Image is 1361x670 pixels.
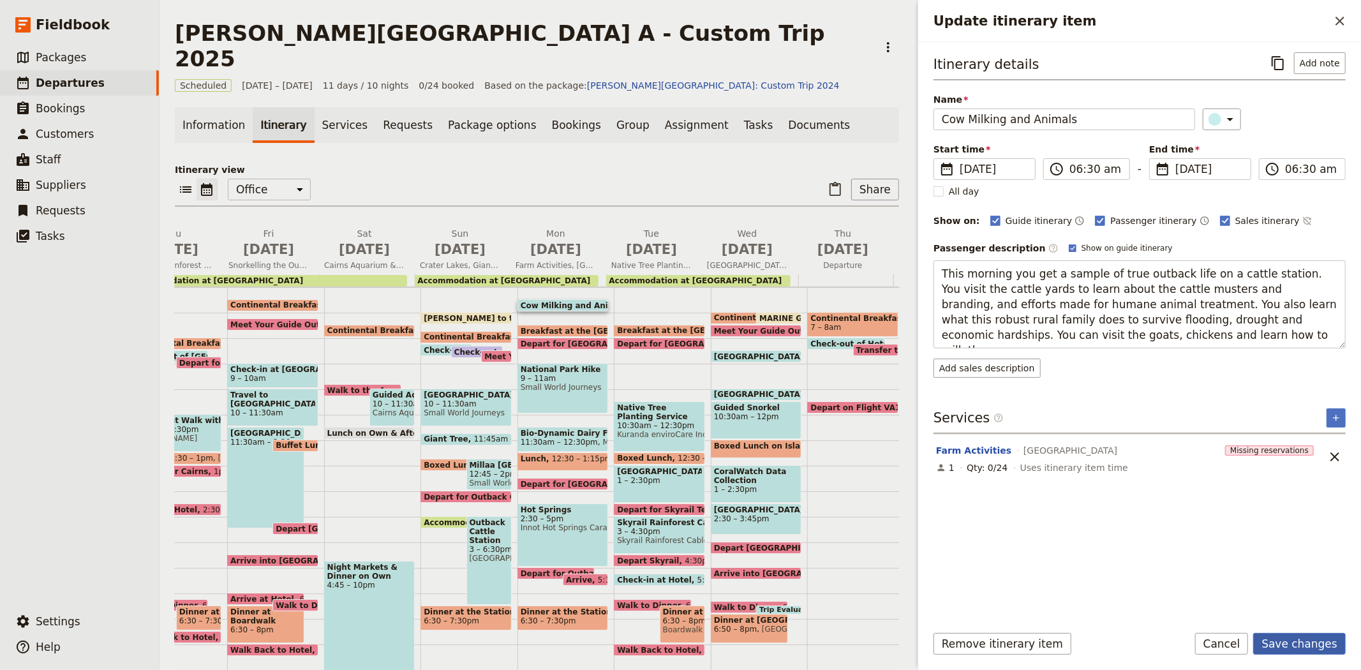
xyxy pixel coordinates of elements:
[1324,446,1346,468] span: Unlink service
[798,260,888,271] span: Departure
[230,607,301,625] span: Dinner at Boardwalk Social by [PERSON_NAME]
[424,435,473,443] span: Giant Tree
[179,616,235,625] span: 6:30 – 7:30pm
[714,569,858,577] span: Arrive into [GEOGRAPHIC_DATA]
[993,413,1004,423] span: ​
[466,516,512,605] div: Outback Cattle Station3 – 6:30pm[GEOGRAPHIC_DATA]
[609,276,782,285] span: Accommodation at [GEOGRAPHIC_DATA]
[375,107,440,143] a: Requests
[714,412,799,421] span: 10:30am – 12pm
[134,416,219,425] span: Rainforest Walk with Indigenous Guide
[417,276,590,285] span: Accommodation at [GEOGRAPHIC_DATA]
[714,327,915,335] span: Meet Your Guide Outside Reception & Depart
[714,625,757,634] span: 6:50 – 8pm
[678,454,726,463] span: 12:30 – 1pm
[175,107,253,143] a: Information
[663,607,702,616] span: Dinner at The [GEOGRAPHIC_DATA]
[798,227,893,274] button: Thu [DATE]Departure
[757,625,842,634] span: [GEOGRAPHIC_DATA]
[36,102,85,115] span: Bookings
[851,179,899,200] button: Share
[686,601,715,609] span: 6:15pm
[227,555,318,567] div: Arrive into [GEOGRAPHIC_DATA][PERSON_NAME]
[707,227,787,259] h2: Wed
[807,338,884,350] div: Check-out of Hotel
[516,227,596,259] h2: Mon
[424,391,509,399] span: [GEOGRAPHIC_DATA]
[420,433,512,445] div: Giant Tree11:45am – 12:15pm
[810,339,896,348] span: Check-out of Hotel
[36,128,94,140] span: Customers
[711,440,802,458] div: Boxed Lunch on Island
[521,429,606,438] span: Bio-Dynamic Dairy Farm
[614,452,705,465] div: Boxed Lunch12:30 – 1pm
[131,338,222,350] div: Continental Breakfast at Hotel
[327,581,412,590] span: 4:45 – 10pm
[424,461,484,469] span: Boxed Lunch
[714,505,799,514] span: [GEOGRAPHIC_DATA]
[227,363,318,388] div: Check-in at [GEOGRAPHIC_DATA][PERSON_NAME] & Board Vessel9 – 10am
[1253,633,1346,655] button: Save changes
[36,230,65,242] span: Tasks
[36,615,80,628] span: Settings
[685,556,714,565] span: 4:30pm
[1195,633,1249,655] button: Cancel
[521,301,634,309] span: Cow Milking and Animals
[617,505,740,514] span: Depart for Skyrail Terminal
[327,563,412,581] span: Night Markets & Dinner on Own
[1285,161,1337,177] input: ​
[451,346,503,358] div: Check-out of Hotel *[PERSON_NAME]
[780,107,858,143] a: Documents
[424,616,479,625] span: 6:30 – 7:30pm
[617,454,678,463] span: Boxed Lunch
[810,323,841,332] span: 7 – 8am
[711,614,788,643] div: Dinner at [GEOGRAPHIC_DATA]6:50 – 8pm[GEOGRAPHIC_DATA]
[230,365,315,374] span: Check-in at [GEOGRAPHIC_DATA][PERSON_NAME] & Board Vessel
[756,312,801,324] div: MARINE GUIDES - Arrive at Office
[614,338,705,350] div: Depart for [GEOGRAPHIC_DATA]
[521,438,598,447] span: 11:30am – 12:30pm
[227,299,318,311] div: Continental Breakfast at Hotel
[227,644,318,656] div: Walk Back to Hotel8pm
[782,603,812,611] span: 6:20pm
[933,108,1195,130] input: Name
[424,607,509,616] span: Dinner at the Station
[1048,243,1059,253] span: ​
[230,429,301,438] span: [GEOGRAPHIC_DATA]
[134,633,221,641] span: Walk Back to Hotel
[470,554,509,563] span: [GEOGRAPHIC_DATA]
[697,576,727,584] span: 5:15pm
[702,260,792,271] span: [GEOGRAPHIC_DATA] [GEOGRAPHIC_DATA], Snorkelling & CoralWatch
[230,625,301,634] span: 6:30 – 8pm
[230,595,299,603] span: Arrive at Hotel
[484,352,685,361] span: Meet Your Guide Outside Reception & Depart
[598,576,627,584] span: 5:15pm
[517,606,609,630] div: Dinner at the Station6:30 – 7:30pm
[327,386,427,394] span: Walk to the Aquarium
[759,314,908,322] span: MARINE GUIDES - Arrive at Office
[128,227,223,274] button: Thu [DATE]Guided Rainforest Walk with Indigenous Guide
[134,434,219,443] span: [PERSON_NAME]
[702,227,798,274] button: Wed [DATE][GEOGRAPHIC_DATA] [GEOGRAPHIC_DATA], Snorkelling & CoralWatch
[276,441,389,450] span: Buffet Lunch on the Boat
[175,179,197,200] button: List view
[521,505,606,514] span: Hot Springs
[230,556,445,565] span: Arrive into [GEOGRAPHIC_DATA][PERSON_NAME]
[521,365,606,374] span: National Park Hike
[179,607,218,616] span: Dinner at [PERSON_NAME][GEOGRAPHIC_DATA]
[131,465,222,477] div: Depart for Cairns1pm
[324,427,415,439] div: Lunch on Own & Afternoon Free Time
[711,312,788,324] div: Continental Breakfast at Hotel
[856,346,942,354] span: Transfer to Airport
[230,374,266,383] span: 9 – 10am
[810,314,895,323] span: Continental Breakfast at Hotel
[933,633,1071,655] button: Remove itinerary item
[315,107,376,143] a: Services
[993,413,1004,428] span: ​
[521,569,643,577] span: Depart for Outback Station
[521,480,664,488] span: Depart for [GEOGRAPHIC_DATA]
[711,567,802,579] div: Arrive into [GEOGRAPHIC_DATA]
[587,80,840,91] a: [PERSON_NAME][GEOGRAPHIC_DATA]: Custom Trip 2024
[614,574,705,586] div: Check-in at Hotel5:15pm
[223,260,314,271] span: Snorkelling the Outer Great Barrier Reef & Data Collection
